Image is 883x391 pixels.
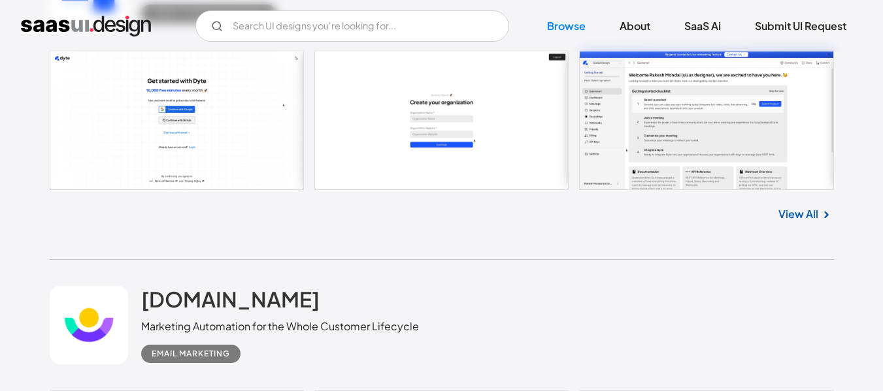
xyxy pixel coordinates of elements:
a: [DOMAIN_NAME] [141,286,320,319]
a: Browse [531,12,601,40]
a: Submit UI Request [739,12,862,40]
a: home [21,16,151,37]
a: SaaS Ai [669,12,737,40]
input: Search UI designs you're looking for... [195,10,509,42]
div: Email Marketing [152,346,230,362]
div: Marketing Automation for the Whole Customer Lifecycle [141,319,419,334]
form: Email Form [195,10,509,42]
a: About [604,12,666,40]
a: View All [778,206,818,222]
h2: [DOMAIN_NAME] [141,286,320,312]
